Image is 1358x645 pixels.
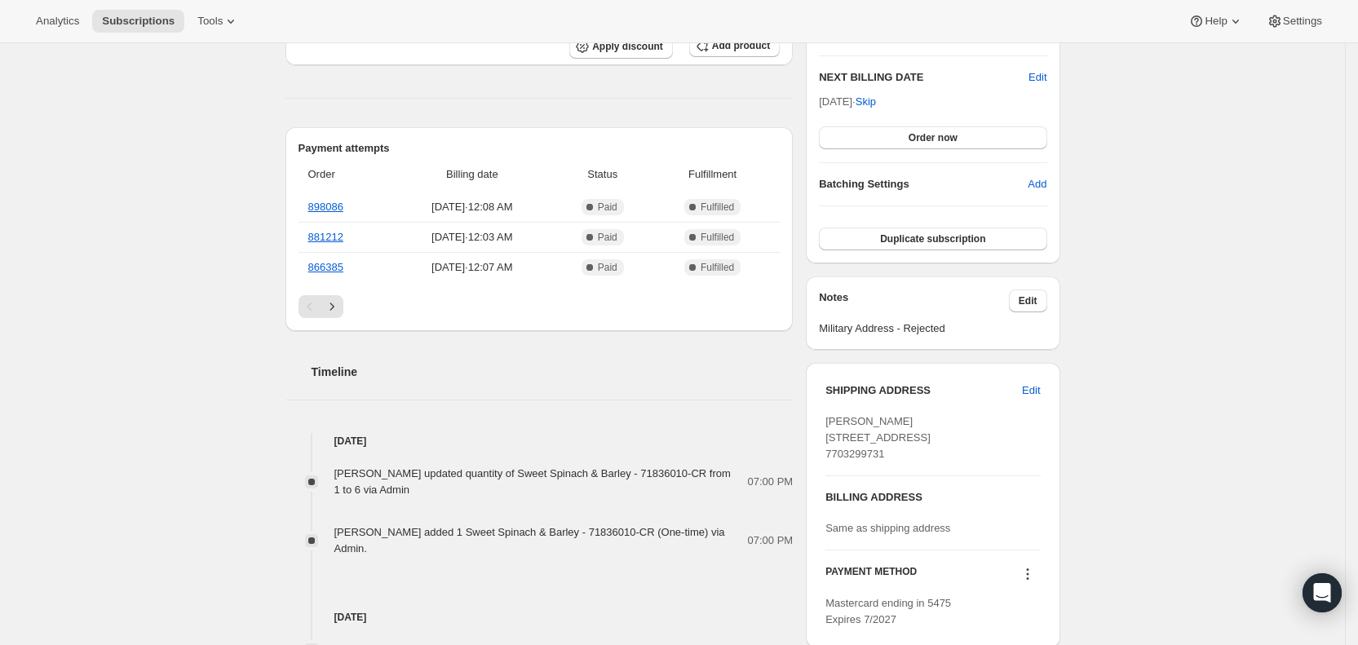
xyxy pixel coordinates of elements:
[299,157,390,192] th: Order
[1009,289,1047,312] button: Edit
[598,201,617,214] span: Paid
[819,320,1046,337] span: Military Address - Rejected
[825,597,951,625] span: Mastercard ending in 5475 Expires 7/2027
[689,34,780,57] button: Add product
[1179,10,1253,33] button: Help
[819,289,1009,312] h3: Notes
[819,126,1046,149] button: Order now
[1018,171,1056,197] button: Add
[321,295,343,318] button: Next
[197,15,223,28] span: Tools
[819,176,1028,192] h6: Batching Settings
[701,231,734,244] span: Fulfilled
[819,69,1028,86] h2: NEXT BILLING DATE
[312,364,794,380] h2: Timeline
[308,201,343,213] a: 898086
[299,140,781,157] h2: Payment attempts
[299,295,781,318] nav: Pagination
[1012,378,1050,404] button: Edit
[560,166,645,183] span: Status
[748,532,794,549] span: 07:00 PM
[394,166,550,183] span: Billing date
[308,231,343,243] a: 881212
[819,95,876,108] span: [DATE] ·
[334,526,725,554] span: [PERSON_NAME] added 1 Sweet Spinach & Barley - 71836010-CR (One-time) via Admin.
[701,201,734,214] span: Fulfilled
[598,231,617,244] span: Paid
[1303,573,1342,612] div: Open Intercom Messenger
[909,131,958,144] span: Order now
[748,474,794,490] span: 07:00 PM
[856,94,876,110] span: Skip
[825,522,950,534] span: Same as shipping address
[394,229,550,245] span: [DATE] · 12:03 AM
[592,40,663,53] span: Apply discount
[825,415,931,460] span: [PERSON_NAME] [STREET_ADDRESS] 7703299731
[285,433,794,449] h4: [DATE]
[1022,382,1040,399] span: Edit
[188,10,249,33] button: Tools
[285,609,794,625] h4: [DATE]
[825,489,1040,506] h3: BILLING ADDRESS
[569,34,673,59] button: Apply discount
[712,39,770,52] span: Add product
[92,10,184,33] button: Subscriptions
[846,89,886,115] button: Skip
[394,199,550,215] span: [DATE] · 12:08 AM
[1205,15,1227,28] span: Help
[36,15,79,28] span: Analytics
[655,166,770,183] span: Fulfillment
[880,232,985,245] span: Duplicate subscription
[26,10,89,33] button: Analytics
[598,261,617,274] span: Paid
[825,382,1022,399] h3: SHIPPING ADDRESS
[1257,10,1332,33] button: Settings
[825,565,917,587] h3: PAYMENT METHOD
[1028,69,1046,86] button: Edit
[1028,176,1046,192] span: Add
[1019,294,1037,307] span: Edit
[102,15,175,28] span: Subscriptions
[819,228,1046,250] button: Duplicate subscription
[1283,15,1322,28] span: Settings
[334,467,731,496] span: [PERSON_NAME] updated quantity of Sweet Spinach & Barley - 71836010-CR from 1 to 6 via Admin
[701,261,734,274] span: Fulfilled
[394,259,550,276] span: [DATE] · 12:07 AM
[308,261,343,273] a: 866385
